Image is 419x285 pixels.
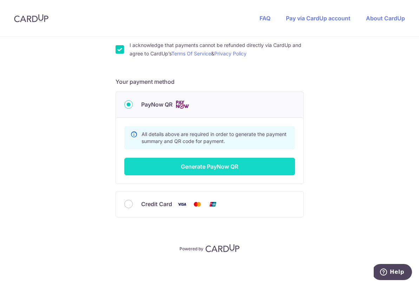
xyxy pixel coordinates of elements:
div: PayNow QR Cards logo [124,100,295,109]
a: Privacy Policy [214,50,247,56]
img: CardUp [205,244,240,252]
a: FAQ [260,15,270,22]
p: Powered by [179,245,203,252]
h5: Your payment method [116,77,304,86]
div: Credit Card Visa Mastercard Union Pay [124,200,295,209]
img: CardUp [14,14,48,22]
a: Terms Of Service [171,50,211,56]
iframe: Opens a widget where you can find more information [374,264,412,281]
button: Generate PayNow QR [124,158,295,175]
img: Cards logo [175,100,189,109]
label: I acknowledge that payments cannot be refunded directly via CardUp and agree to CardUp’s & [130,41,304,58]
a: About CardUp [366,15,405,22]
img: Union Pay [206,200,220,209]
span: PayNow QR [141,100,172,109]
span: Credit Card [141,200,172,208]
span: All details above are required in order to generate the payment summary and QR code for payment. [142,131,287,144]
a: Pay via CardUp account [286,15,351,22]
img: Visa [175,200,189,209]
img: Mastercard [190,200,204,209]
